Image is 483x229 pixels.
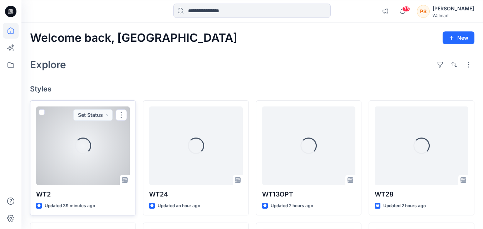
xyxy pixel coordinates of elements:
[433,13,474,18] div: Walmart
[417,5,430,18] div: PS
[30,31,237,45] h2: Welcome back, [GEOGRAPHIC_DATA]
[30,59,66,70] h2: Explore
[375,189,468,199] p: WT28
[443,31,474,44] button: New
[402,6,410,12] span: 35
[45,202,95,210] p: Updated 39 minutes ago
[149,189,243,199] p: WT24
[158,202,200,210] p: Updated an hour ago
[383,202,426,210] p: Updated 2 hours ago
[433,4,474,13] div: [PERSON_NAME]
[36,189,130,199] p: WT2
[271,202,313,210] p: Updated 2 hours ago
[262,189,356,199] p: WT13OPT
[30,85,474,93] h4: Styles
